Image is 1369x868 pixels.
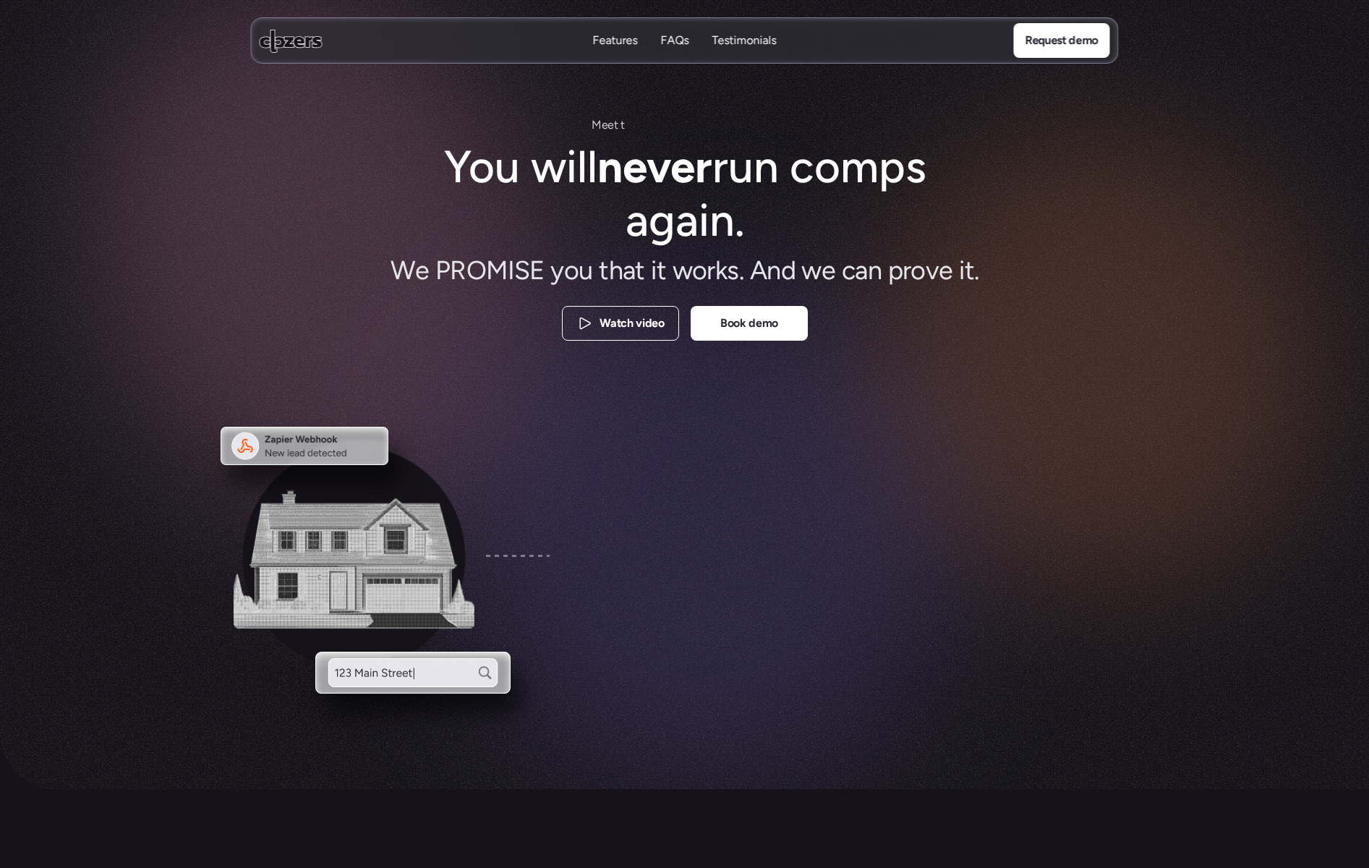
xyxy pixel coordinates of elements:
[649,116,655,135] span: o
[593,48,638,64] p: Features
[593,33,638,48] p: Features
[662,116,668,135] span: d
[625,116,631,135] span: h
[600,315,664,333] p: Watch video
[668,117,670,136] span: '
[597,140,712,194] strong: never
[659,116,662,135] span: l
[631,116,637,135] span: e
[620,116,625,135] span: t
[367,253,1003,289] h2: We PROMISE you that it works. And we can prove it.
[712,48,777,64] p: Testimonials
[691,306,808,341] a: Book demo
[712,33,777,48] p: Testimonials
[607,116,614,135] span: e
[601,116,607,135] span: e
[614,116,618,135] span: t
[439,140,931,248] h1: You will run comps again.
[672,119,673,137] span: s
[720,315,777,333] p: Book demo
[640,116,649,135] span: w
[661,33,689,49] a: FAQsFAQs
[1025,31,1098,50] p: Request demo
[661,48,689,64] p: FAQs
[1013,23,1109,58] a: Request demo
[655,116,659,135] span: r
[591,116,601,135] span: M
[661,33,689,48] p: FAQs
[593,33,638,49] a: FeaturesFeatures
[712,33,777,49] a: TestimonialsTestimonials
